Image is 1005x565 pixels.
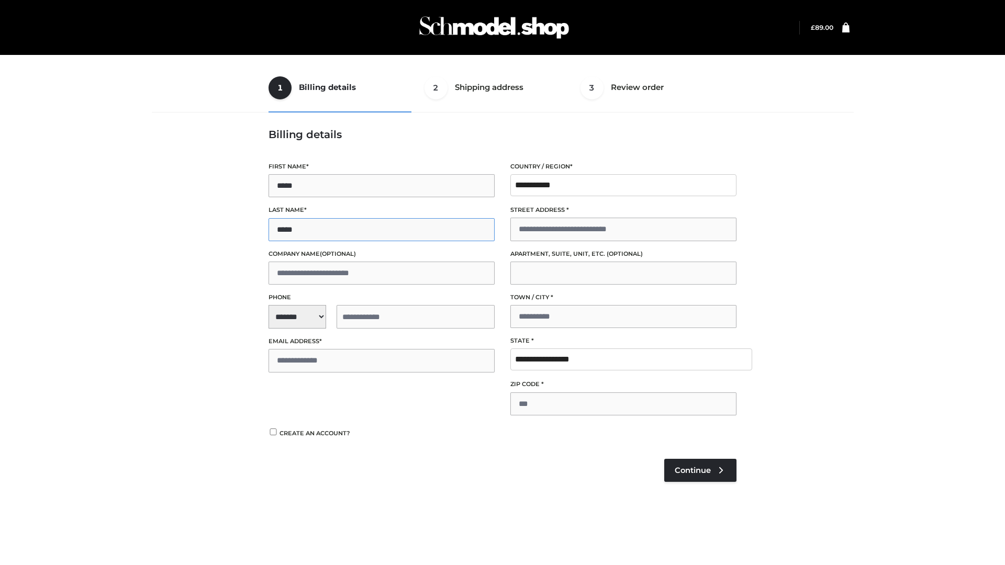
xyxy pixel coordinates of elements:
label: State [510,336,736,346]
label: Company name [269,249,495,259]
label: First name [269,162,495,172]
span: (optional) [320,250,356,257]
span: Continue [675,466,711,475]
label: Street address [510,205,736,215]
input: Create an account? [269,428,278,435]
a: Continue [664,459,736,482]
label: Country / Region [510,162,736,172]
label: Apartment, suite, unit, etc. [510,249,736,259]
a: £89.00 [811,24,833,31]
label: Town / City [510,292,736,302]
span: £ [811,24,815,31]
span: (optional) [607,250,643,257]
bdi: 89.00 [811,24,833,31]
label: ZIP Code [510,379,736,389]
img: Schmodel Admin 964 [416,7,573,48]
label: Last name [269,205,495,215]
h3: Billing details [269,128,736,141]
label: Phone [269,292,495,302]
span: Create an account? [280,430,350,437]
label: Email address [269,336,495,346]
